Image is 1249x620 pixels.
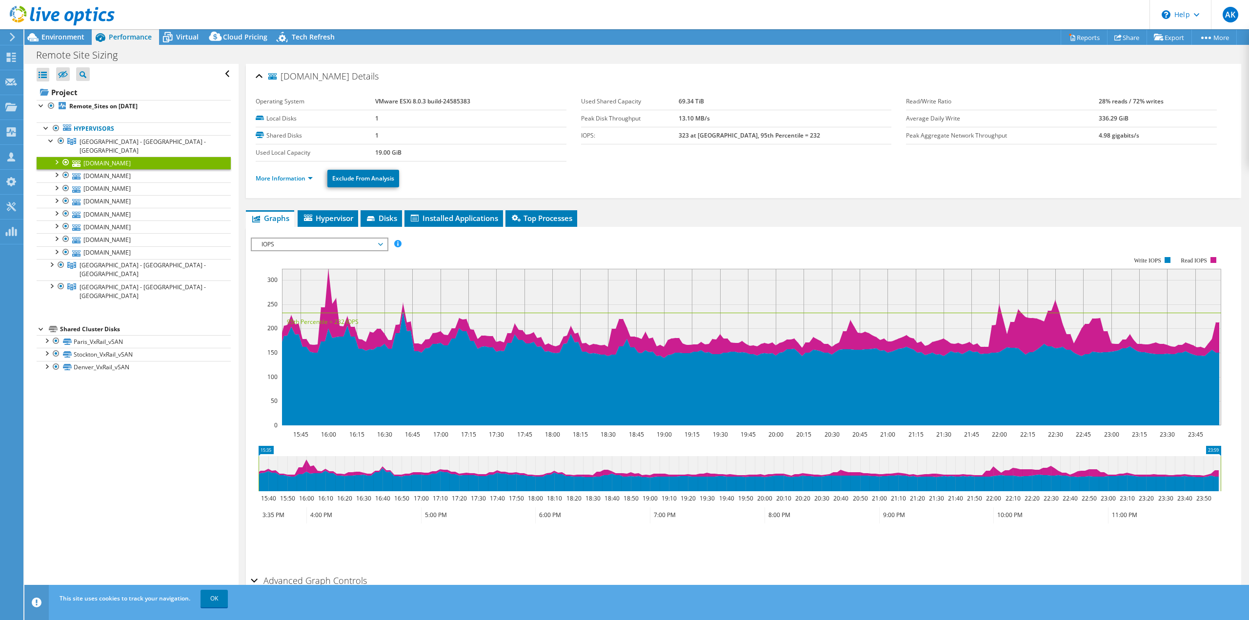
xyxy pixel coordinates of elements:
a: Stockton_VxRail_vSAN [37,348,231,360]
b: 4.98 gigabits/s [1099,131,1139,140]
div: Shared Cluster Disks [60,323,231,335]
span: [GEOGRAPHIC_DATA] - [GEOGRAPHIC_DATA] - [GEOGRAPHIC_DATA] [80,261,206,278]
text: 17:10 [433,494,448,502]
h2: Advanced Graph Controls [251,571,367,590]
span: Tech Refresh [292,32,335,41]
a: [DOMAIN_NAME] [37,195,231,208]
a: OK [201,590,228,607]
a: Project [37,84,231,100]
text: 16:00 [321,430,336,439]
a: Denver_VxRail_vSAN [37,361,231,374]
text: 19:50 [738,494,753,502]
text: 22:30 [1048,430,1063,439]
b: 28% reads / 72% writes [1099,97,1164,105]
text: 17:00 [433,430,448,439]
h1: Remote Site Sizing [32,50,133,60]
text: 20:50 [853,494,868,502]
a: Reports [1061,30,1108,45]
text: 21:45 [964,430,979,439]
text: 22:15 [1020,430,1035,439]
text: 19:15 [685,430,700,439]
text: 23:00 [1101,494,1116,502]
text: 19:45 [741,430,756,439]
span: [GEOGRAPHIC_DATA] - [GEOGRAPHIC_DATA] - [GEOGRAPHIC_DATA] [80,138,206,155]
text: 18:15 [573,430,588,439]
a: [DOMAIN_NAME] [37,233,231,246]
label: Peak Aggregate Network Throughput [906,131,1099,140]
text: 15:45 [293,430,308,439]
a: USA - PA - Denver [37,280,231,302]
a: [DOMAIN_NAME] [37,182,231,195]
a: USA - TX - Paris [37,135,231,157]
b: 336.29 GiB [1099,114,1128,122]
text: 150 [267,348,278,357]
text: 18:00 [528,494,543,502]
text: 19:00 [643,494,658,502]
label: Shared Disks [256,131,375,140]
text: 17:40 [490,494,505,502]
text: 21:10 [891,494,906,502]
text: 19:30 [713,430,728,439]
span: Details [352,70,379,82]
text: 18:30 [585,494,601,502]
text: 16:30 [356,494,371,502]
text: 18:30 [601,430,616,439]
text: 16:30 [377,430,392,439]
text: 50 [271,397,278,405]
text: 100 [267,373,278,381]
a: Remote_Sites on [DATE] [37,100,231,113]
b: Remote_Sites on [DATE] [69,102,138,110]
text: 23:20 [1139,494,1154,502]
span: Performance [109,32,152,41]
a: [DOMAIN_NAME] [37,208,231,220]
text: 21:00 [872,494,887,502]
text: 20:20 [795,494,810,502]
span: This site uses cookies to track your navigation. [60,594,190,602]
text: 16:50 [394,494,409,502]
text: 20:40 [833,494,848,502]
text: 23:10 [1120,494,1135,502]
text: 22:10 [1006,494,1021,502]
a: Share [1107,30,1147,45]
text: 21:30 [929,494,944,502]
text: 20:45 [852,430,867,439]
text: 23:40 [1177,494,1192,502]
text: 200 [267,324,278,332]
b: 323 at [GEOGRAPHIC_DATA], 95th Percentile = 232 [679,131,820,140]
span: Disks [365,213,397,223]
span: [GEOGRAPHIC_DATA] - [GEOGRAPHIC_DATA] - [GEOGRAPHIC_DATA] [80,283,206,300]
text: 19:10 [662,494,677,502]
text: 19:40 [719,494,734,502]
text: 22:30 [1044,494,1059,502]
text: 22:00 [986,494,1001,502]
a: More [1191,30,1237,45]
text: 18:40 [604,494,620,502]
a: USA - CA - Stockton [37,259,231,280]
text: Write IOPS [1134,257,1161,264]
span: Cloud Pricing [223,32,267,41]
text: 17:30 [471,494,486,502]
text: 19:30 [700,494,715,502]
text: 22:20 [1025,494,1040,502]
text: 15:50 [280,494,295,502]
text: 300 [267,276,278,284]
span: AK [1223,7,1238,22]
text: 16:45 [405,430,420,439]
label: Average Daily Write [906,114,1099,123]
text: 20:15 [796,430,811,439]
text: 21:30 [936,430,951,439]
text: 17:30 [489,430,504,439]
a: Hypervisors [37,122,231,135]
text: 17:15 [461,430,476,439]
text: 17:00 [414,494,429,502]
text: 21:40 [948,494,963,502]
b: 1 [375,114,379,122]
label: Operating System [256,97,375,106]
text: 22:00 [992,430,1007,439]
label: Peak Disk Throughput [581,114,679,123]
a: [DOMAIN_NAME] [37,169,231,182]
text: 17:20 [452,494,467,502]
text: 23:45 [1188,430,1203,439]
span: IOPS [257,239,382,250]
text: 16:20 [337,494,352,502]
